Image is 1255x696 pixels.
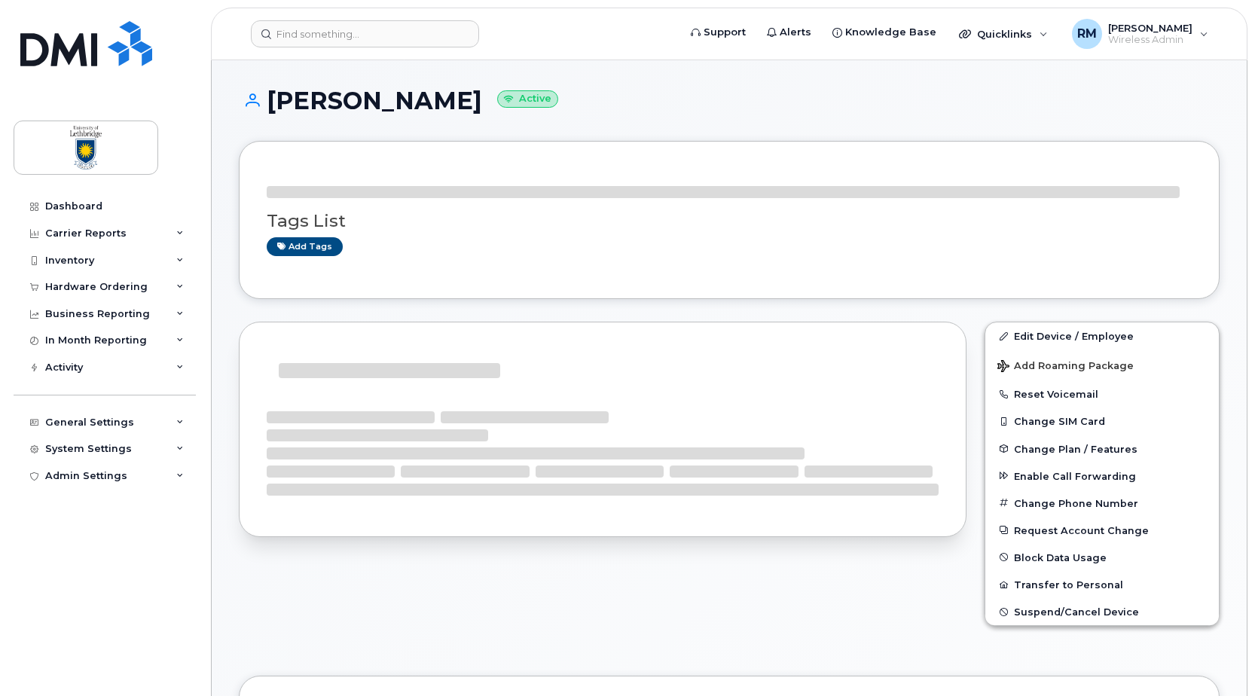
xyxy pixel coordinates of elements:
button: Transfer to Personal [985,571,1219,598]
h1: [PERSON_NAME] [239,87,1220,114]
button: Change SIM Card [985,408,1219,435]
button: Change Plan / Features [985,435,1219,462]
button: Suspend/Cancel Device [985,598,1219,625]
button: Change Phone Number [985,490,1219,517]
button: Request Account Change [985,517,1219,544]
button: Reset Voicemail [985,380,1219,408]
span: Change Plan / Features [1014,443,1137,454]
small: Active [497,90,558,108]
h3: Tags List [267,212,1192,230]
button: Enable Call Forwarding [985,462,1219,490]
a: Edit Device / Employee [985,322,1219,350]
button: Block Data Usage [985,544,1219,571]
button: Add Roaming Package [985,350,1219,380]
a: Add tags [267,237,343,256]
span: Add Roaming Package [997,360,1134,374]
span: Enable Call Forwarding [1014,470,1136,481]
span: Suspend/Cancel Device [1014,606,1139,618]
